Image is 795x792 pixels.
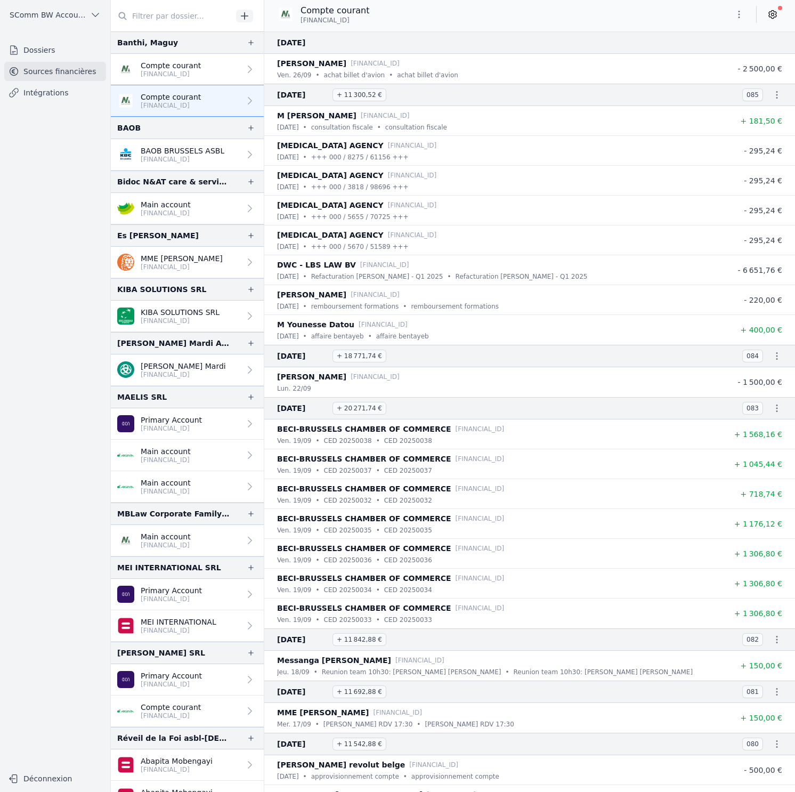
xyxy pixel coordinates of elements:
div: • [389,70,393,80]
p: Compte courant [301,4,369,17]
div: • [315,615,319,625]
p: CED 20250033 [324,615,372,625]
p: +++ 000 / 5670 / 51589 +++ [311,241,409,252]
img: ARGENTA_ARSPBE22.png [117,478,134,495]
img: AION_BMPBBEBBXXX.png [117,586,134,603]
span: - 295,24 € [744,176,782,185]
p: [FINANCIAL_ID] [141,456,191,464]
a: Primary Account [FINANCIAL_ID] [111,664,264,696]
p: [DATE] [277,152,299,163]
span: SComm BW Accounting [10,10,86,20]
span: [DATE] [277,738,328,750]
span: 080 [742,738,763,750]
a: Compte courant [FINANCIAL_ID] [111,696,264,727]
img: BNP_BE_BUSINESS_GEBABEBB.png [117,308,134,325]
p: +++ 000 / 5655 / 70725 +++ [311,212,409,222]
p: [MEDICAL_DATA] AGENCY [277,169,384,182]
div: • [303,182,307,192]
p: Primary Account [141,585,202,596]
p: [MEDICAL_DATA] AGENCY [277,229,384,241]
span: 085 [742,88,763,101]
span: [FINANCIAL_ID] [301,16,350,25]
span: - 295,24 € [744,236,782,245]
a: [PERSON_NAME] Mardi [FINANCIAL_ID] [111,354,264,386]
button: Déconnexion [4,770,106,787]
p: remboursement formations [411,301,499,312]
a: Abapita Mobengayi [FINANCIAL_ID] [111,749,264,781]
button: SComm BW Accounting [4,6,106,23]
div: [PERSON_NAME] Mardi ASBL [117,337,230,350]
span: - 220,00 € [744,296,782,304]
p: [FINANCIAL_ID] [141,70,201,78]
a: Main account [FINANCIAL_ID] [111,471,264,503]
p: approvisionnement compte [311,771,399,782]
p: CED 20250036 [324,555,372,565]
p: [FINANCIAL_ID] [456,424,505,434]
p: CED 20250032 [384,495,432,506]
p: lun. 22/09 [277,383,311,394]
p: [FINANCIAL_ID] [141,595,202,603]
a: Primary Account [FINANCIAL_ID] [111,579,264,610]
a: KIBA SOLUTIONS SRL [FINANCIAL_ID] [111,301,264,332]
span: + 181,50 € [740,117,782,125]
img: ARGENTA_ARSPBE22.png [117,702,134,720]
p: CED 20250038 [324,435,372,446]
p: [DATE] [277,301,299,312]
div: • [315,465,319,476]
span: + 11 842,88 € [332,633,386,646]
span: + 20 271,74 € [332,402,386,415]
div: • [303,122,307,133]
p: [FINANCIAL_ID] [456,454,505,464]
p: CED 20250035 [324,525,372,536]
div: • [315,555,319,565]
div: • [376,585,380,595]
a: Sources financières [4,62,106,81]
p: [MEDICAL_DATA] AGENCY [277,139,384,152]
p: ven. 19/09 [277,525,311,536]
p: BECI-BRUSSELS CHAMBER OF COMMERCE [277,602,451,615]
div: • [376,465,380,476]
p: [FINANCIAL_ID] [141,424,202,433]
p: Main account [141,199,191,210]
div: • [376,525,380,536]
p: CED 20250038 [384,435,432,446]
a: Primary Account [FINANCIAL_ID] [111,408,264,440]
span: 082 [742,633,763,646]
p: DWC - LBS LAW BV [277,258,356,271]
div: BAOB [117,122,141,134]
p: M [PERSON_NAME] [277,109,356,122]
p: [DATE] [277,331,299,342]
p: [DATE] [277,182,299,192]
img: belfius-1.png [117,756,134,773]
p: MEI INTERNATIONAL [141,617,216,627]
p: +++ 000 / 3818 / 98696 +++ [311,182,409,192]
a: Main account [FINANCIAL_ID] [111,440,264,471]
p: [DATE] [277,771,299,782]
p: [FINANCIAL_ID] [456,483,505,494]
img: NAGELMACKERS_BNAGBEBBXXX.png [117,532,134,549]
p: [PERSON_NAME] [277,288,346,301]
span: [DATE] [277,88,328,101]
span: - 295,24 € [744,206,782,215]
span: [DATE] [277,36,328,49]
div: • [303,271,307,282]
a: Dossiers [4,41,106,60]
span: 084 [742,350,763,362]
div: • [368,331,372,342]
div: MBLaw Corporate Family Office SRL [117,507,230,520]
p: CED 20250037 [324,465,372,476]
a: MEI INTERNATIONAL [FINANCIAL_ID] [111,610,264,642]
span: + 18 771,74 € [332,350,386,362]
p: Primary Account [141,670,202,681]
p: [FINANCIAL_ID] [361,110,410,121]
p: BECI-BRUSSELS CHAMBER OF COMMERCE [277,452,451,465]
img: belfius.png [117,617,134,634]
a: Compte courant [FINANCIAL_ID] [111,85,264,117]
p: [FINANCIAL_ID] [141,263,223,271]
p: Abapita Mobengayi [141,756,213,766]
p: [FINANCIAL_ID] [351,289,400,300]
p: [PERSON_NAME] [277,370,346,383]
p: [FINANCIAL_ID] [141,317,220,325]
p: [FINANCIAL_ID] [141,155,224,164]
span: - 6 651,76 € [737,266,782,274]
